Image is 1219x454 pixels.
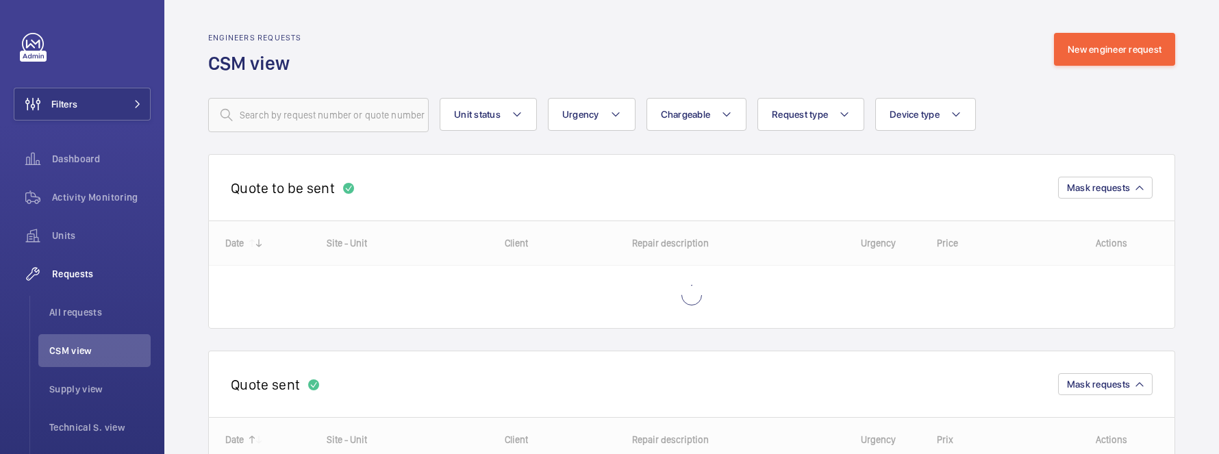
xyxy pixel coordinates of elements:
h2: Engineers requests [208,33,302,42]
h2: Quote to be sent [231,179,335,197]
button: Filters [14,88,151,121]
h1: CSM view [208,51,302,76]
span: Supply view [49,382,151,396]
button: Device type [875,98,976,131]
button: Unit status [440,98,537,131]
span: Activity Monitoring [52,190,151,204]
h2: Quote sent [231,376,300,393]
span: CSM view [49,344,151,357]
span: Urgency [562,109,599,120]
button: Chargeable [646,98,747,131]
button: Request type [757,98,864,131]
span: Mask requests [1067,379,1130,390]
span: Chargeable [661,109,711,120]
span: Unit status [454,109,501,120]
span: Requests [52,267,151,281]
span: Filters [51,97,77,111]
button: Mask requests [1058,177,1153,199]
button: Mask requests [1058,373,1153,395]
span: Technical S. view [49,420,151,434]
span: Request type [772,109,828,120]
span: Mask requests [1067,182,1130,193]
span: Dashboard [52,152,151,166]
span: Device type [890,109,940,120]
input: Search by request number or quote number [208,98,429,132]
button: Urgency [548,98,636,131]
span: All requests [49,305,151,319]
span: Units [52,229,151,242]
button: New engineer request [1054,33,1175,66]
